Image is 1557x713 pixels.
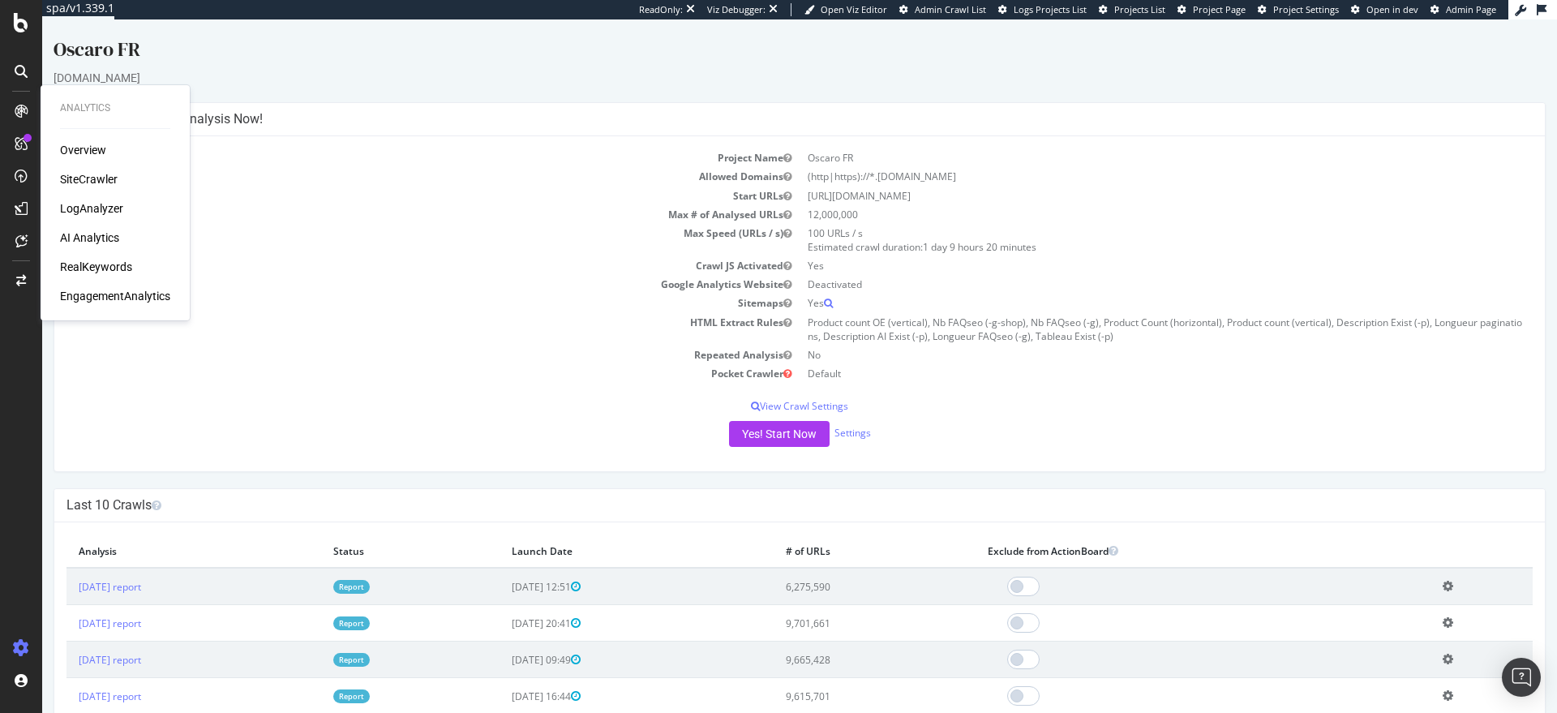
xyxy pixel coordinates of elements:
[757,326,1491,345] td: No
[757,204,1491,237] td: 100 URLs / s Estimated crawl duration:
[821,3,887,15] span: Open Viz Editor
[24,129,757,148] td: Project Name
[757,237,1491,256] td: Yes
[881,221,994,234] span: 1 day 9 hours 20 minutes
[915,3,986,15] span: Admin Crawl List
[639,3,683,16] div: ReadOnly:
[731,622,933,659] td: 9,665,428
[24,294,757,326] td: HTML Extract Rules
[24,345,757,363] td: Pocket Crawler
[757,186,1491,204] td: 12,000,000
[36,561,99,574] a: [DATE] report
[1114,3,1165,15] span: Projects List
[24,237,757,256] td: Crawl JS Activated
[24,515,279,548] th: Analysis
[757,294,1491,326] td: Product count OE (vertical), Nb FAQseo (-g-shop), Nb FAQseo (-g), Product Count (horizontal), Pro...
[731,548,933,586] td: 6,275,590
[60,259,132,275] a: RealKeywords
[279,515,457,548] th: Status
[36,597,99,611] a: [DATE] report
[792,406,829,420] a: Settings
[1193,3,1246,15] span: Project Page
[804,3,887,16] a: Open Viz Editor
[60,288,170,304] a: EngagementAnalytics
[1014,3,1087,15] span: Logs Projects List
[60,171,118,187] a: SiteCrawler
[60,200,123,217] a: LogAnalyzer
[1258,3,1339,16] a: Project Settings
[707,3,766,16] div: Viz Debugger:
[1446,3,1496,15] span: Admin Page
[731,515,933,548] th: # of URLs
[36,634,99,647] a: [DATE] report
[24,256,757,274] td: Google Analytics Website
[470,597,538,611] span: [DATE] 20:41
[24,186,757,204] td: Max # of Analysed URLs
[1177,3,1246,16] a: Project Page
[470,561,538,574] span: [DATE] 12:51
[1502,658,1541,697] div: Open Intercom Messenger
[1351,3,1418,16] a: Open in dev
[457,515,731,548] th: Launch Date
[757,167,1491,186] td: [URL][DOMAIN_NAME]
[757,256,1491,274] td: Deactivated
[998,3,1087,16] a: Logs Projects List
[757,345,1491,363] td: Default
[757,148,1491,166] td: (http|https)://*.[DOMAIN_NAME]
[731,586,933,622] td: 9,701,661
[933,515,1388,548] th: Exclude from ActionBoard
[36,670,99,684] a: [DATE] report
[24,380,1491,393] p: View Crawl Settings
[11,16,1503,50] div: Oscaro FR
[291,561,328,574] a: Report
[1430,3,1496,16] a: Admin Page
[60,230,119,246] a: AI Analytics
[24,92,1491,108] h4: Configure your New Analysis Now!
[687,402,787,427] button: Yes! Start Now
[24,167,757,186] td: Start URLs
[1273,3,1339,15] span: Project Settings
[24,274,757,293] td: Sitemaps
[757,129,1491,148] td: Oscaro FR
[757,274,1491,293] td: Yes
[24,204,757,237] td: Max Speed (URLs / s)
[1366,3,1418,15] span: Open in dev
[60,142,106,158] a: Overview
[899,3,986,16] a: Admin Crawl List
[731,659,933,695] td: 9,615,701
[470,670,538,684] span: [DATE] 16:44
[11,50,1503,67] div: [DOMAIN_NAME]
[291,634,328,647] a: Report
[1099,3,1165,16] a: Projects List
[60,101,170,115] div: Analytics
[291,670,328,684] a: Report
[291,597,328,611] a: Report
[24,326,757,345] td: Repeated Analysis
[470,634,538,647] span: [DATE] 09:49
[24,478,1491,494] h4: Last 10 Crawls
[24,148,757,166] td: Allowed Domains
